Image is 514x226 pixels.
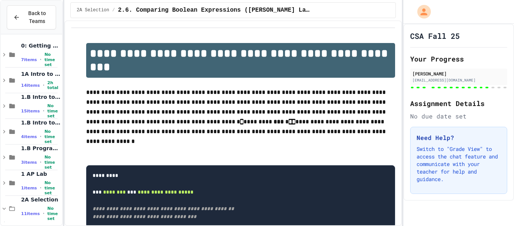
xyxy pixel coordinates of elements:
[40,134,41,140] span: •
[412,70,505,77] div: [PERSON_NAME]
[21,171,61,177] span: 1 AP Lab
[21,42,61,49] span: 0: Getting Started
[44,155,61,170] span: No time set
[43,108,44,114] span: •
[43,82,44,88] span: •
[21,57,37,62] span: 7 items
[21,186,37,191] span: 1 items
[21,83,40,88] span: 14 items
[24,9,50,25] span: Back to Teams
[40,185,41,191] span: •
[21,119,61,126] span: 1.B Intro to Java (Practice)
[21,134,37,139] span: 4 items
[21,160,37,165] span: 3 items
[40,159,41,165] span: •
[21,145,61,152] span: 1.B Programming Challenges
[410,31,460,41] h1: CSA Fall 25
[417,133,501,142] h3: Need Help?
[43,211,44,217] span: •
[412,77,505,83] div: [EMAIL_ADDRESS][DOMAIN_NAME]
[77,7,109,13] span: 2A Selection
[40,57,41,63] span: •
[21,196,61,203] span: 2A Selection
[410,112,507,121] div: No due date set
[47,103,61,118] span: No time set
[21,109,40,114] span: 15 items
[409,3,433,20] div: My Account
[44,129,61,144] span: No time set
[21,211,40,216] span: 11 items
[47,206,61,221] span: No time set
[112,7,115,13] span: /
[410,54,507,64] h2: Your Progress
[21,71,61,77] span: 1A Intro to [GEOGRAPHIC_DATA]
[44,52,61,67] span: No time set
[44,180,61,195] span: No time set
[21,94,61,100] span: 1.B Intro to Java (Lesson)
[417,145,501,183] p: Switch to "Grade View" to access the chat feature and communicate with your teacher for help and ...
[410,98,507,109] h2: Assignment Details
[47,80,61,90] span: 2h total
[118,6,310,15] span: 2.6. Comparing Boolean Expressions (De Morgan’s Laws)
[7,5,56,29] button: Back to Teams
